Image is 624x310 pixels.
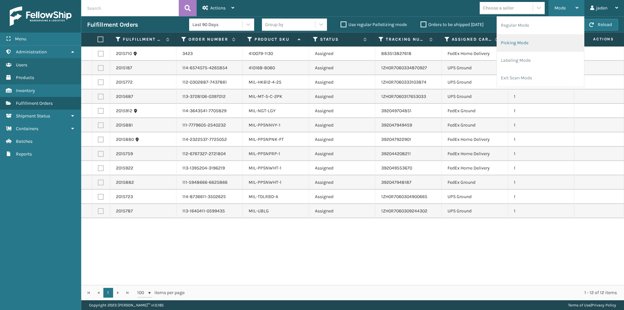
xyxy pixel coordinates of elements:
[192,21,243,28] div: Last 90 Days
[103,288,113,298] a: 1
[309,161,375,175] td: Assigned
[87,21,138,29] h3: Fulfillment Orders
[381,122,412,128] a: 392047949459
[116,65,132,71] a: 2015187
[442,47,508,61] td: FedEx Home Delivery
[116,79,133,86] a: 2015772
[452,36,492,42] label: Assigned Carrier Service
[116,93,133,100] a: 2015687
[116,151,133,157] a: 2015759
[381,51,411,56] a: 883513827618
[16,126,38,131] span: Containers
[309,132,375,147] td: Assigned
[508,161,574,175] td: 1
[508,118,574,132] td: 1
[249,79,281,85] a: MIL-HK612-4-25
[309,204,375,218] td: Assigned
[442,89,508,104] td: UPS Ground
[176,61,243,75] td: 114-6574575-4265854
[381,79,426,85] a: 1ZH0R7060333103874
[249,151,280,156] a: MIL-PPSNPRP-1
[188,36,228,42] label: Order Number
[497,17,584,34] li: Regular Mode
[176,75,243,89] td: 112-0302887-7437861
[176,161,243,175] td: 113-1395204-3196219
[176,104,243,118] td: 114-3643541-7705829
[508,104,574,118] td: 1
[554,5,566,11] span: Mode
[309,89,375,104] td: Assigned
[442,61,508,75] td: UPS Ground
[116,108,132,114] a: 2015912
[123,36,163,42] label: Fulfillment Order Id
[381,194,427,199] a: 1ZH0R7060304900665
[442,132,508,147] td: FedEx Home Delivery
[309,47,375,61] td: Assigned
[309,190,375,204] td: Assigned
[249,122,280,128] a: MIL-PPSNNVY-1
[483,5,514,11] div: Choose a seller
[341,22,407,27] label: Use regular Palletizing mode
[508,147,574,161] td: 1
[442,118,508,132] td: FedEx Ground
[249,94,282,99] a: MIL-MT-5-C-2PK
[508,204,574,218] td: 1
[249,165,281,171] a: MIL-PPSNWHT-1
[176,204,243,218] td: 113-1640411-0599435
[194,290,617,296] div: 1 - 12 of 12 items
[497,34,584,52] li: Picking Mode
[386,36,426,42] label: Tracking Number
[381,137,411,142] a: 392047922901
[116,208,133,214] a: 2015787
[381,94,426,99] a: 1ZH0R7060317653033
[309,175,375,190] td: Assigned
[249,194,278,199] a: MIL-TDLRBD-A
[508,175,574,190] td: 1
[210,5,226,11] span: Actions
[16,101,53,106] span: Fulfillment Orders
[176,47,243,61] td: 3423
[309,104,375,118] td: Assigned
[16,75,34,80] span: Products
[16,139,32,144] span: Batches
[249,108,276,114] a: MIL-NGT-LGY
[116,165,133,171] a: 2015922
[442,104,508,118] td: FedEx Ground
[508,190,574,204] td: 1
[16,113,50,119] span: Shipment Status
[249,208,269,214] a: MIL-UBLG
[137,290,147,296] span: 100
[497,52,584,69] li: Labeling Mode
[381,108,411,114] a: 392049704851
[572,34,618,45] span: Actions
[442,190,508,204] td: UPS Ground
[249,51,273,56] a: 410079-1130
[309,75,375,89] td: Assigned
[265,21,283,28] div: Group by
[568,300,616,310] div: |
[89,300,164,310] p: Copyright 2023 [PERSON_NAME]™ v 1.0.185
[442,204,508,218] td: UPS Ground
[10,7,71,26] img: logo
[568,303,591,307] a: Terms of Use
[16,49,47,55] span: Administration
[176,190,243,204] td: 114-8736611-3502625
[309,118,375,132] td: Assigned
[442,175,508,190] td: FedEx Ground
[176,89,243,104] td: 113-3728106-0397012
[583,19,618,31] button: Reload
[508,89,574,104] td: 1
[116,194,133,200] a: 2015723
[381,151,411,156] a: 392044208211
[249,180,281,185] a: MIL-PPSNWHT-1
[249,65,275,71] a: 410168-8060
[508,132,574,147] td: 1
[442,161,508,175] td: FedEx Home Delivery
[137,288,185,298] span: items per page
[497,69,584,87] li: Exit Scan Mode
[421,22,484,27] label: Orders to be shipped [DATE]
[249,137,284,142] a: MIL-PPSNPNK-FT
[176,118,243,132] td: 111-7779605-2540232
[381,208,427,214] a: 1ZH0R7060309244302
[320,36,360,42] label: Status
